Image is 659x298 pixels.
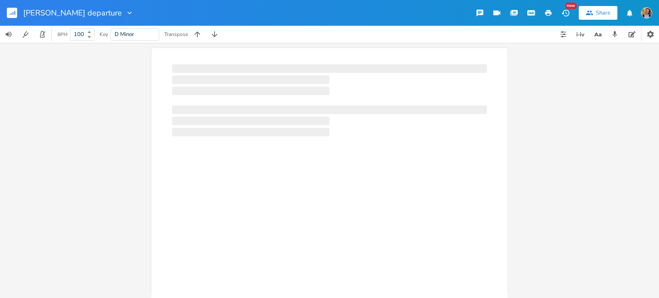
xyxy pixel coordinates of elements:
button: New [557,5,574,21]
div: New [565,3,577,9]
div: Transpose [164,32,188,37]
img: Kirsty Knell [641,7,652,18]
div: BPM [57,32,67,37]
div: Key [100,32,108,37]
button: Share [579,6,617,20]
div: Share [596,9,611,17]
span: [PERSON_NAME] departure [23,9,122,17]
span: D Minor [115,30,134,38]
